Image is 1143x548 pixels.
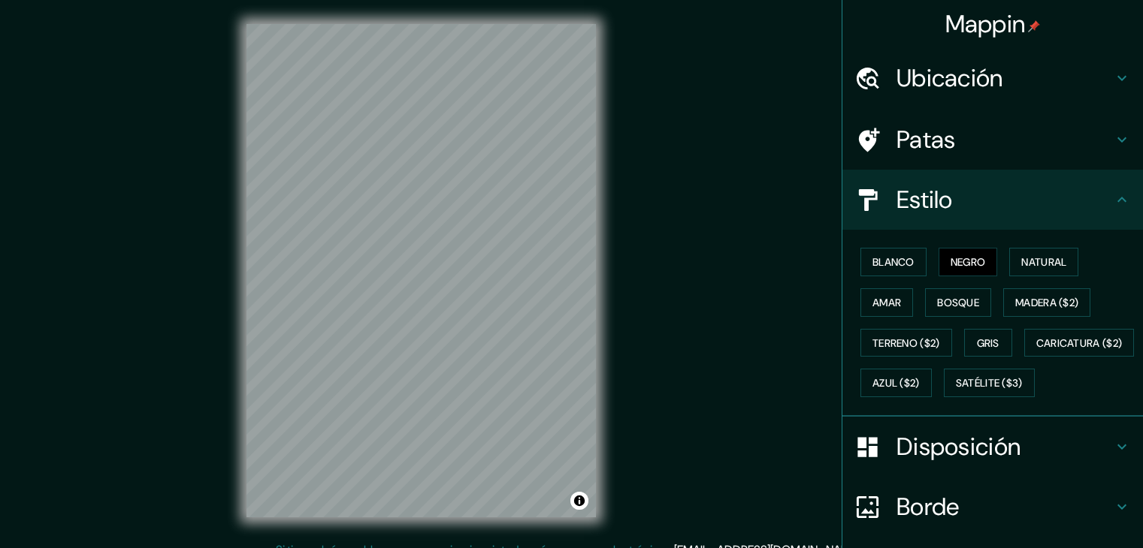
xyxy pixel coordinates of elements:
button: Activar o desactivar atribución [570,492,588,510]
font: Natural [1021,255,1066,269]
button: Bosque [925,288,991,317]
font: Caricatura ($2) [1036,336,1123,350]
font: Negro [951,255,986,269]
button: Gris [964,329,1012,357]
font: Satélite ($3) [956,377,1023,390]
font: Madera ($2) [1015,296,1078,309]
button: Terreno ($2) [860,329,952,357]
font: Mappin [945,8,1026,40]
font: Borde [897,491,960,522]
font: Terreno ($2) [872,336,940,350]
div: Estilo [842,170,1143,230]
button: Caricatura ($2) [1024,329,1135,357]
button: Amar [860,288,913,317]
font: Patas [897,124,956,155]
button: Blanco [860,248,927,276]
font: Bosque [937,296,979,309]
font: Azul ($2) [872,377,920,390]
canvas: Mapa [246,24,596,517]
font: Amar [872,296,901,309]
div: Borde [842,477,1143,537]
button: Natural [1009,248,1078,276]
font: Gris [977,336,999,350]
div: Patas [842,110,1143,170]
img: pin-icon.png [1028,20,1040,32]
div: Ubicación [842,48,1143,108]
font: Blanco [872,255,915,269]
button: Madera ($2) [1003,288,1090,317]
iframe: Lanzador de widgets de ayuda [1009,489,1126,531]
font: Ubicación [897,62,1003,94]
div: Disposición [842,417,1143,477]
font: Estilo [897,184,953,215]
button: Azul ($2) [860,369,932,397]
button: Negro [939,248,998,276]
font: Disposición [897,431,1021,462]
button: Satélite ($3) [944,369,1035,397]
